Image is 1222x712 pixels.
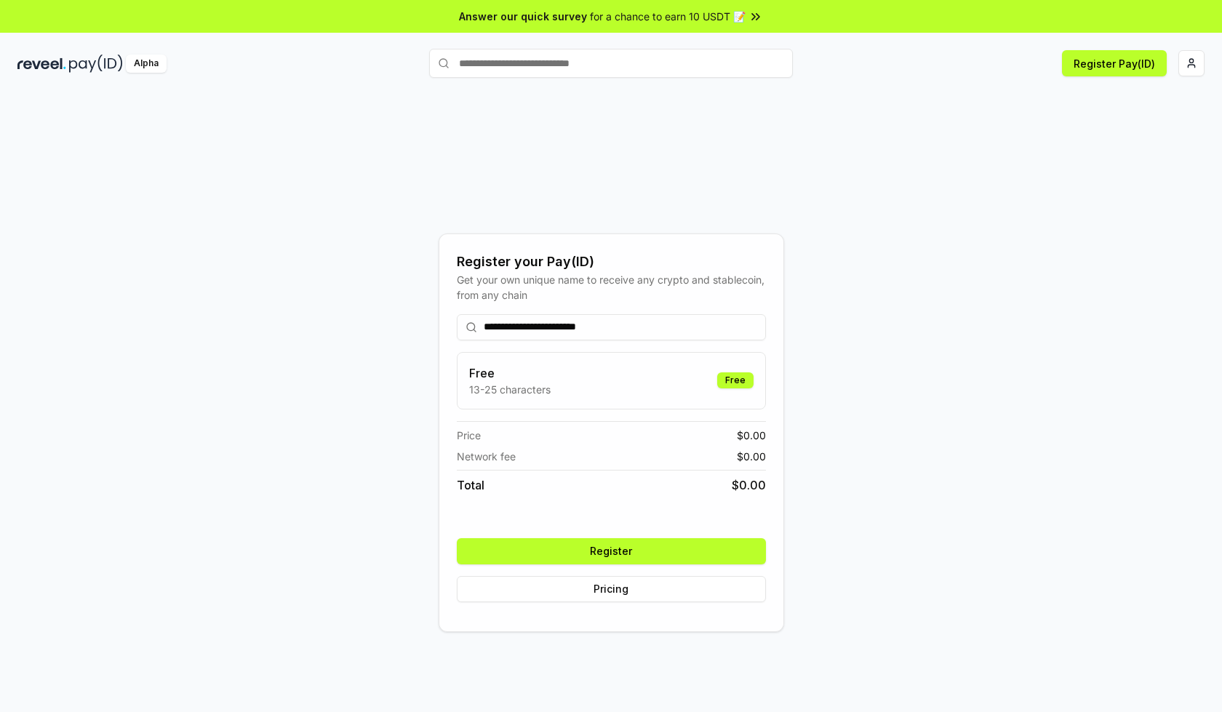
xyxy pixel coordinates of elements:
span: $ 0.00 [737,428,766,443]
img: reveel_dark [17,55,66,73]
div: Alpha [126,55,167,73]
div: Register your Pay(ID) [457,252,766,272]
div: Get your own unique name to receive any crypto and stablecoin, from any chain [457,272,766,303]
span: Network fee [457,449,516,464]
button: Pricing [457,576,766,602]
span: $ 0.00 [732,476,766,494]
div: Free [717,372,754,388]
button: Register [457,538,766,564]
h3: Free [469,364,551,382]
img: pay_id [69,55,123,73]
p: 13-25 characters [469,382,551,397]
span: for a chance to earn 10 USDT 📝 [590,9,746,24]
button: Register Pay(ID) [1062,50,1167,76]
span: Total [457,476,484,494]
span: Price [457,428,481,443]
span: $ 0.00 [737,449,766,464]
span: Answer our quick survey [459,9,587,24]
